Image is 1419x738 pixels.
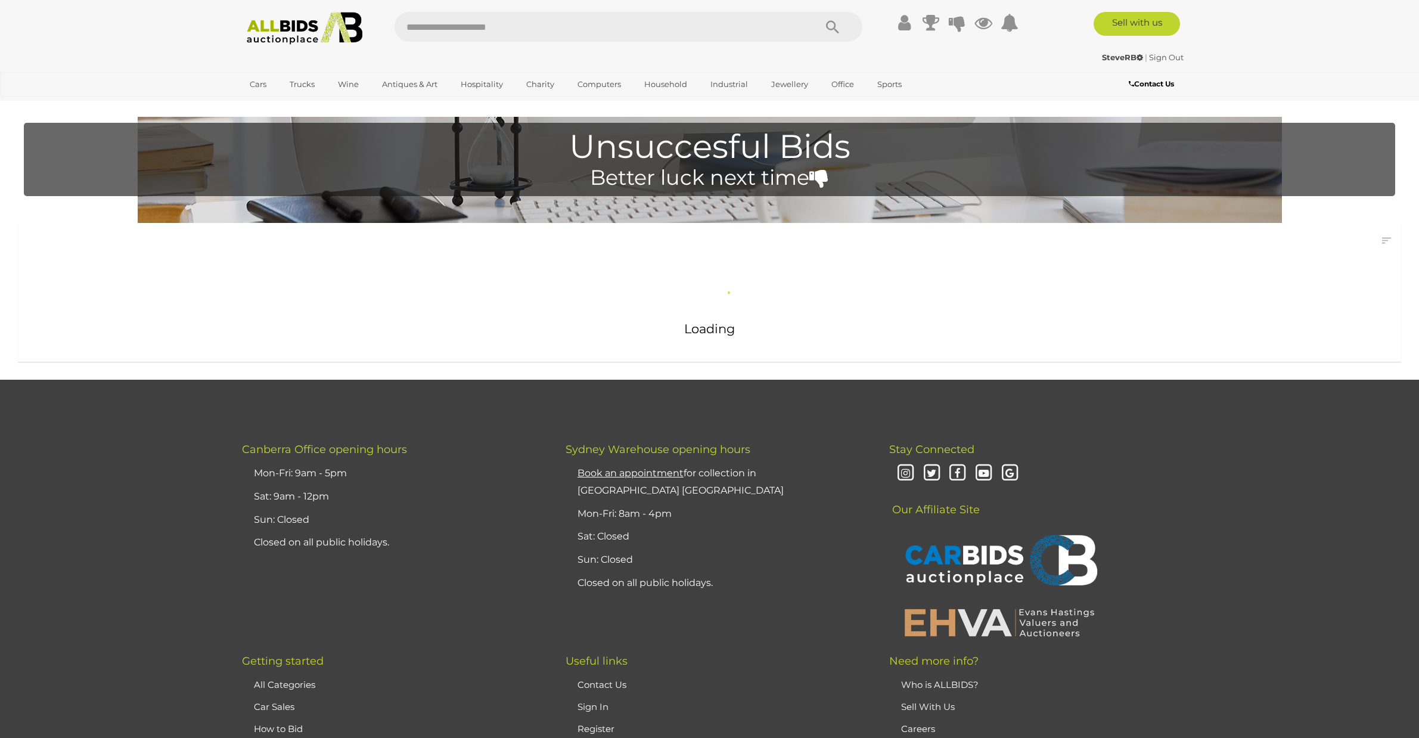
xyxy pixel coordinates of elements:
a: Computers [570,75,629,94]
a: All Categories [254,679,315,690]
h4: Better luck next time [30,166,1389,190]
li: Closed on all public holidays. [575,572,859,595]
span: Sydney Warehouse opening hours [566,443,750,456]
a: Contact Us [577,679,626,690]
a: Sell with us [1094,12,1180,36]
li: Mon-Fri: 9am - 5pm [251,462,536,485]
a: Careers [901,723,935,734]
button: Search [803,12,862,42]
i: Facebook [947,463,968,484]
span: Canberra Office opening hours [242,443,407,456]
img: CARBIDS Auctionplace [898,522,1101,601]
li: Closed on all public holidays. [251,531,536,554]
a: Sign Out [1149,52,1184,62]
h1: Unsuccesful Bids [30,129,1389,165]
a: Household [636,75,695,94]
span: Stay Connected [889,443,974,456]
u: Book an appointment [577,467,684,479]
img: EHVA | Evans Hastings Valuers and Auctioneers [898,607,1101,638]
a: Jewellery [763,75,816,94]
a: [GEOGRAPHIC_DATA] [242,94,342,114]
span: Useful links [566,655,628,668]
i: Youtube [973,463,994,484]
a: Sell With Us [901,701,955,712]
li: Sun: Closed [251,508,536,532]
a: Wine [330,75,367,94]
a: Register [577,723,614,734]
a: Contact Us [1129,77,1177,91]
a: Book an appointmentfor collection in [GEOGRAPHIC_DATA] [GEOGRAPHIC_DATA] [577,467,784,496]
a: Hospitality [453,75,511,94]
i: Instagram [895,463,916,484]
a: Industrial [703,75,756,94]
li: Sat: Closed [575,525,859,548]
span: Our Affiliate Site [889,485,980,516]
span: | [1145,52,1147,62]
a: SteveRB [1102,52,1145,62]
span: Need more info? [889,655,979,668]
li: Mon-Fri: 8am - 4pm [575,503,859,526]
a: Car Sales [254,701,294,712]
a: Cars [242,75,274,94]
a: Office [824,75,862,94]
span: Loading [684,321,735,336]
a: Who is ALLBIDS? [901,679,979,690]
a: How to Bid [254,723,303,734]
b: Contact Us [1129,79,1174,88]
a: Sports [870,75,909,94]
i: Google [999,463,1020,484]
strong: SteveRB [1102,52,1143,62]
a: Sign In [577,701,608,712]
i: Twitter [921,463,942,484]
a: Charity [518,75,562,94]
span: Getting started [242,655,324,668]
img: Allbids.com.au [240,12,370,45]
a: Trucks [282,75,322,94]
li: Sun: Closed [575,548,859,572]
li: Sat: 9am - 12pm [251,485,536,508]
a: Antiques & Art [374,75,445,94]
